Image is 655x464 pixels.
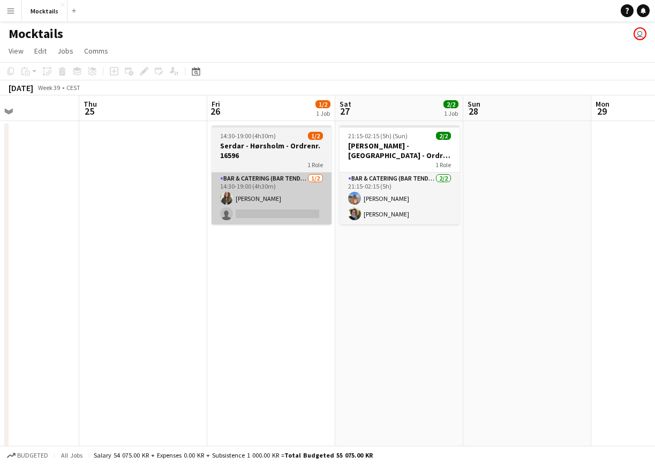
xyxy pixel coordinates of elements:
span: 27 [338,105,351,117]
span: Week 39 [35,84,62,92]
div: CEST [66,84,80,92]
span: Total Budgeted 55 075.00 KR [284,451,373,459]
span: 2/2 [443,100,458,108]
span: Sun [468,99,480,109]
span: All jobs [59,451,85,459]
app-card-role: Bar & Catering (Bar Tender)2/221:15-02:15 (5h)[PERSON_NAME][PERSON_NAME] [340,173,460,224]
app-user-avatar: Hektor Pantas [634,27,646,40]
span: 1 Role [435,161,451,169]
span: Thu [84,99,97,109]
span: 2/2 [436,132,451,140]
span: 1/2 [315,100,330,108]
div: [DATE] [9,83,33,93]
span: View [9,46,24,56]
a: Edit [30,44,51,58]
span: Comms [84,46,108,56]
a: View [4,44,28,58]
div: 1 Job [444,109,458,117]
a: Jobs [53,44,78,58]
div: 1 Job [316,109,330,117]
span: 28 [466,105,480,117]
span: 1/2 [308,132,323,140]
span: Fri [212,99,220,109]
span: Budgeted [17,452,48,459]
app-job-card: 14:30-19:00 (4h30m)1/2Serdar - Hørsholm - Ordrenr. 165961 RoleBar & Catering (Bar Tender)1/214:30... [212,125,332,224]
h1: Mocktails [9,26,63,42]
h3: [PERSON_NAME] - [GEOGRAPHIC_DATA] - Ordre Nr. 16528 [340,141,460,160]
h3: Serdar - Hørsholm - Ordrenr. 16596 [212,141,332,160]
a: Comms [80,44,112,58]
span: Jobs [57,46,73,56]
div: Salary 54 075.00 KR + Expenses 0.00 KR + Subsistence 1 000.00 KR = [94,451,373,459]
span: Mon [596,99,609,109]
span: Sat [340,99,351,109]
span: 21:15-02:15 (5h) (Sun) [348,132,408,140]
app-job-card: 21:15-02:15 (5h) (Sun)2/2[PERSON_NAME] - [GEOGRAPHIC_DATA] - Ordre Nr. 165281 RoleBar & Catering ... [340,125,460,224]
app-card-role: Bar & Catering (Bar Tender)1/214:30-19:00 (4h30m)[PERSON_NAME] [212,173,332,224]
span: Edit [34,46,47,56]
span: 14:30-19:00 (4h30m) [220,132,276,140]
button: Mocktails [22,1,67,21]
span: 26 [210,105,220,117]
span: 1 Role [307,161,323,169]
span: 25 [82,105,97,117]
span: 29 [594,105,609,117]
button: Budgeted [5,450,50,461]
